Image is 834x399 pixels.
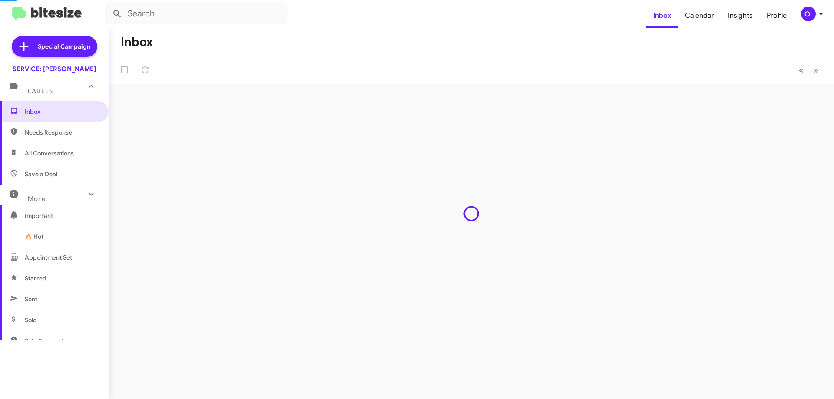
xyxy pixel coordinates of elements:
a: Inbox [646,3,678,28]
h1: Inbox [121,35,153,49]
span: Sold Responded [25,336,71,345]
div: SERVICE: [PERSON_NAME] [13,65,96,73]
button: Next [808,61,824,79]
span: Labels [28,87,53,95]
span: Special Campaign [38,42,90,51]
a: Special Campaign [12,36,97,57]
nav: Page navigation example [794,61,824,79]
span: Important [25,211,99,220]
span: All Conversations [25,149,74,158]
span: Sold [25,316,37,324]
button: Previous [794,61,809,79]
input: Search [105,3,288,24]
a: Insights [721,3,760,28]
button: OI [794,7,824,21]
span: More [28,195,46,203]
a: Calendar [678,3,721,28]
span: « [799,65,804,76]
a: Profile [760,3,794,28]
span: » [814,65,818,76]
span: Appointment Set [25,253,72,262]
span: 🔥 Hot [25,232,43,241]
span: Save a Deal [25,170,57,178]
span: Needs Response [25,128,99,137]
div: OI [801,7,816,21]
span: Inbox [25,107,99,116]
span: Starred [25,274,46,283]
span: Sent [25,295,37,303]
